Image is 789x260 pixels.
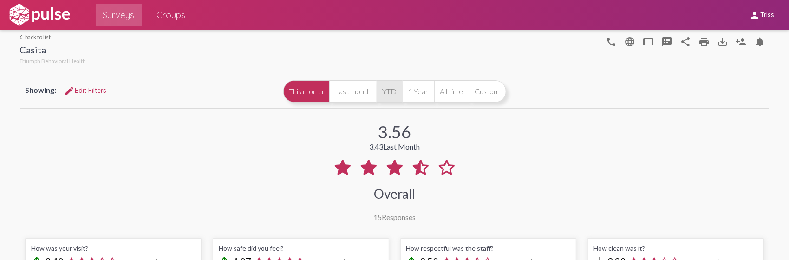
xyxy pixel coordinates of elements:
[383,142,420,151] span: Last Month
[602,32,621,51] button: language
[755,36,766,47] mat-icon: Bell
[760,11,774,19] span: Triss
[406,244,571,252] div: How respectful was the staff?
[699,36,710,47] mat-icon: print
[742,6,782,23] button: Triss
[64,86,106,95] span: Edit Filters
[157,6,186,23] span: Groups
[378,122,411,142] div: 3.56
[749,10,760,21] mat-icon: person
[7,3,72,26] img: white-logo.svg
[369,142,420,151] div: 3.43
[662,36,673,47] mat-icon: speaker_notes
[20,58,86,65] span: Triumph Behavioral Health
[695,32,714,51] a: print
[751,32,769,51] button: Bell
[606,36,617,47] mat-icon: language
[373,213,416,221] div: Responses
[732,32,751,51] button: Person
[377,80,403,103] button: YTD
[219,244,383,252] div: How safe did you feel?
[639,32,658,51] button: tablet
[717,36,729,47] mat-icon: Download
[680,36,691,47] mat-icon: Share
[31,244,196,252] div: How was your visit?
[20,44,86,58] div: Casita
[373,213,382,221] span: 15
[103,6,135,23] span: Surveys
[469,80,506,103] button: Custom
[658,32,677,51] button: speaker_notes
[714,32,732,51] button: Download
[403,80,434,103] button: 1 Year
[150,4,193,26] a: Groups
[434,80,469,103] button: All time
[64,85,75,97] mat-icon: Edit Filters
[593,244,758,252] div: How clean was it?
[374,186,415,201] div: Overall
[283,80,329,103] button: This month
[20,34,25,40] mat-icon: arrow_back_ios
[25,85,56,94] span: Showing:
[96,4,142,26] a: Surveys
[621,32,639,51] button: language
[643,36,654,47] mat-icon: tablet
[625,36,636,47] mat-icon: language
[329,80,377,103] button: Last month
[56,82,114,99] button: Edit FiltersEdit Filters
[677,32,695,51] button: Share
[736,36,747,47] mat-icon: Person
[20,33,86,40] a: back to list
